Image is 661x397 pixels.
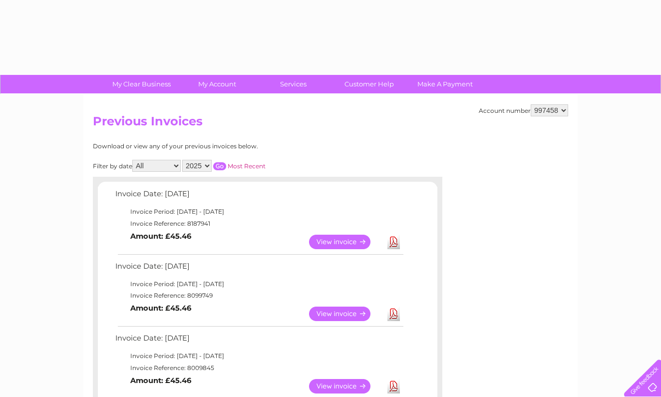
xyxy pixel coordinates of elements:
td: Invoice Period: [DATE] - [DATE] [113,278,405,290]
div: Download or view any of your previous invoices below. [93,143,355,150]
div: Account number [479,104,568,116]
a: Customer Help [328,75,410,93]
a: Most Recent [228,162,266,170]
td: Invoice Reference: 8099749 [113,290,405,302]
a: Download [387,379,400,394]
div: Filter by date [93,160,355,172]
b: Amount: £45.46 [130,304,191,313]
b: Amount: £45.46 [130,232,191,241]
a: View [309,379,382,394]
td: Invoice Period: [DATE] - [DATE] [113,350,405,362]
a: View [309,235,382,249]
a: Make A Payment [404,75,486,93]
a: Download [387,307,400,321]
a: Services [252,75,334,93]
b: Amount: £45.46 [130,376,191,385]
td: Invoice Reference: 8187941 [113,218,405,230]
a: Download [387,235,400,249]
td: Invoice Period: [DATE] - [DATE] [113,206,405,218]
a: My Clear Business [100,75,183,93]
td: Invoice Reference: 8009845 [113,362,405,374]
h2: Previous Invoices [93,114,568,133]
td: Invoice Date: [DATE] [113,187,405,206]
td: Invoice Date: [DATE] [113,260,405,278]
a: View [309,307,382,321]
a: My Account [176,75,259,93]
td: Invoice Date: [DATE] [113,332,405,350]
